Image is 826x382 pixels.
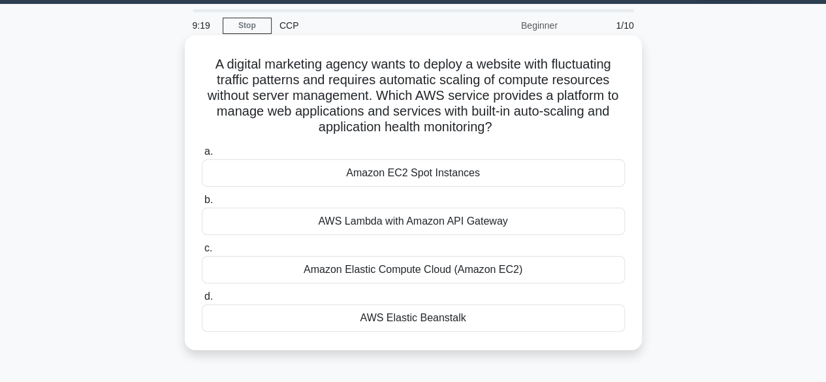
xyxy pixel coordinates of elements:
[204,291,213,302] span: d.
[202,208,625,235] div: AWS Lambda with Amazon API Gateway
[200,56,626,136] h5: A digital marketing agency wants to deploy a website with fluctuating traffic patterns and requir...
[204,146,213,157] span: a.
[202,256,625,283] div: Amazon Elastic Compute Cloud (Amazon EC2)
[202,304,625,332] div: AWS Elastic Beanstalk
[272,12,451,39] div: CCP
[451,12,565,39] div: Beginner
[204,194,213,205] span: b.
[202,159,625,187] div: Amazon EC2 Spot Instances
[565,12,642,39] div: 1/10
[223,18,272,34] a: Stop
[185,12,223,39] div: 9:19
[204,242,212,253] span: c.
